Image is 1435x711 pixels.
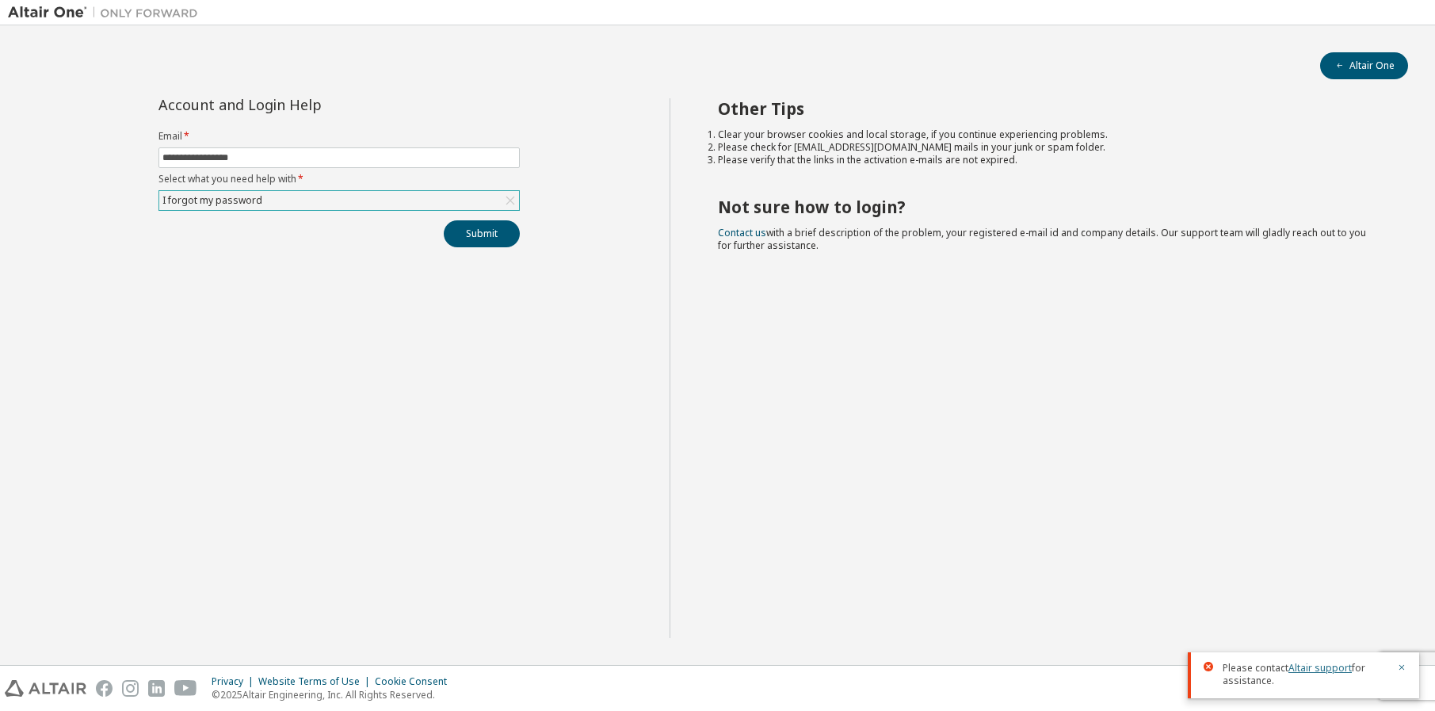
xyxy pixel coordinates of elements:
[1320,52,1408,79] button: Altair One
[718,154,1380,166] li: Please verify that the links in the activation e-mails are not expired.
[212,688,456,701] p: © 2025 Altair Engineering, Inc. All Rights Reserved.
[258,675,375,688] div: Website Terms of Use
[1288,661,1352,675] a: Altair support
[718,141,1380,154] li: Please check for [EMAIL_ADDRESS][DOMAIN_NAME] mails in your junk or spam folder.
[444,220,520,247] button: Submit
[174,680,197,697] img: youtube.svg
[718,197,1380,217] h2: Not sure how to login?
[158,98,448,111] div: Account and Login Help
[96,680,113,697] img: facebook.svg
[122,680,139,697] img: instagram.svg
[375,675,456,688] div: Cookie Consent
[160,192,265,209] div: I forgot my password
[212,675,258,688] div: Privacy
[718,226,1366,252] span: with a brief description of the problem, your registered e-mail id and company details. Our suppo...
[718,128,1380,141] li: Clear your browser cookies and local storage, if you continue experiencing problems.
[718,226,766,239] a: Contact us
[158,173,520,185] label: Select what you need help with
[1223,662,1387,687] span: Please contact for assistance.
[5,680,86,697] img: altair_logo.svg
[8,5,206,21] img: Altair One
[158,130,520,143] label: Email
[159,191,519,210] div: I forgot my password
[148,680,165,697] img: linkedin.svg
[718,98,1380,119] h2: Other Tips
